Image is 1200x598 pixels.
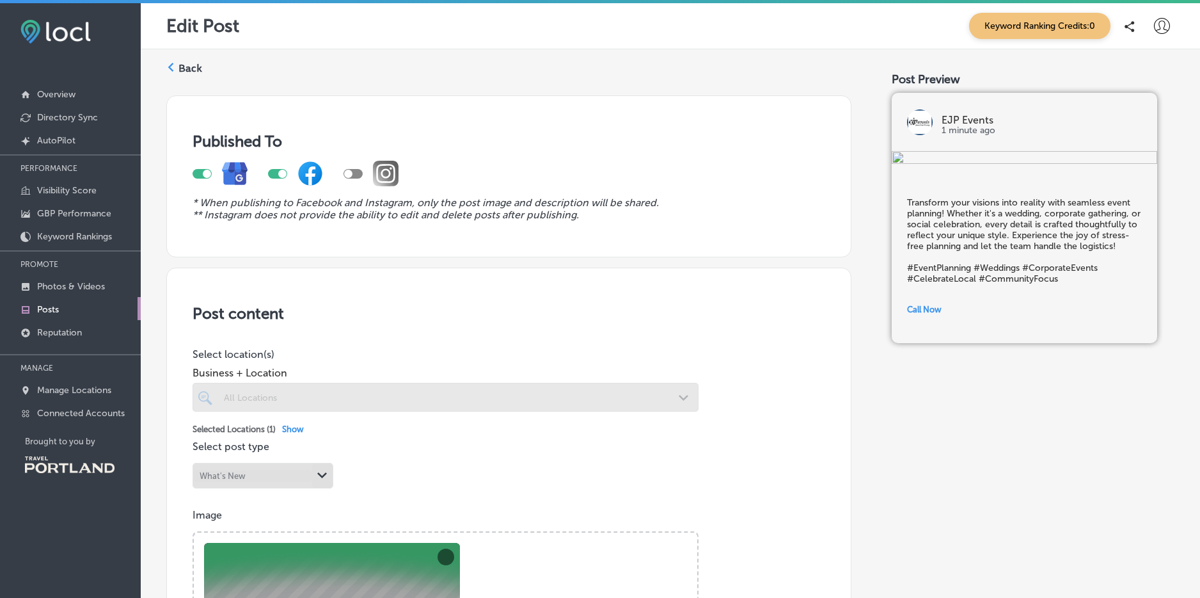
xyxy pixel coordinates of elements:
p: Connected Accounts [37,408,125,419]
p: Posts [37,304,59,315]
p: Reputation [37,327,82,338]
div: What's New [200,471,246,481]
span: Business + Location [193,367,699,379]
div: Post Preview [892,72,1174,86]
i: * When publishing to Facebook and Instagram, only the post image and description will be shared. [193,197,659,209]
a: Powered by PQINA [194,533,285,545]
img: Travel Portland [25,457,114,473]
span: Selected Locations ( 1 ) [193,424,276,434]
h3: Published To [193,132,825,150]
h3: Post content [193,304,825,323]
p: Manage Locations [37,385,111,396]
p: Brought to you by [25,437,141,446]
img: fda3e92497d09a02dc62c9cd864e3231.png [20,20,91,44]
p: Select post type [193,440,825,453]
span: Show [282,424,304,434]
p: 1 minute ago [942,125,1141,136]
span: Call Now [907,305,942,314]
h5: Transform your visions into reality with seamless event planning! Whether it's a wedding, corpora... [907,197,1142,284]
p: Edit Post [166,15,239,36]
p: Select location(s) [193,348,699,360]
p: Photos & Videos [37,281,105,292]
p: GBP Performance [37,208,111,219]
p: Visibility Score [37,185,97,196]
p: Image [193,509,825,521]
i: ** Instagram does not provide the ability to edit and delete posts after publishing. [193,209,579,221]
label: Back [178,61,202,76]
span: Keyword Ranking Credits: 0 [969,13,1110,39]
p: Overview [37,89,75,100]
img: 8c5e2ce6-d60e-43eb-9c0c-374d17c7810e [892,151,1157,166]
p: Directory Sync [37,112,98,123]
p: AutoPilot [37,135,75,146]
img: logo [907,109,933,135]
p: EJP Events [942,115,1141,125]
p: Keyword Rankings [37,231,112,242]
